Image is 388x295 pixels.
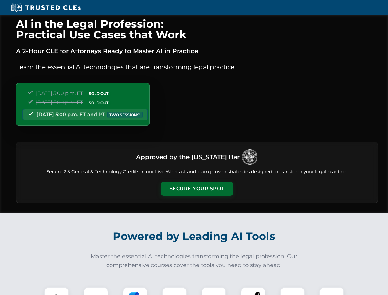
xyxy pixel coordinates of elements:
span: [DATE] 5:00 p.m. ET [36,100,83,105]
button: Secure Your Spot [161,182,233,196]
p: A 2-Hour CLE for Attorneys Ready to Master AI in Practice [16,46,378,56]
img: Logo [242,149,257,165]
img: Trusted CLEs [9,3,83,12]
p: Secure 2.5 General & Technology Credits in our Live Webcast and learn proven strategies designed ... [24,168,370,175]
h1: AI in the Legal Profession: Practical Use Cases that Work [16,18,378,40]
p: Learn the essential AI technologies that are transforming legal practice. [16,62,378,72]
h3: Approved by the [US_STATE] Bar [136,151,240,163]
h2: Powered by Leading AI Tools [24,226,364,247]
span: SOLD OUT [87,90,111,97]
span: [DATE] 5:00 p.m. ET [36,90,83,96]
p: Master the essential AI technologies transforming the legal profession. Our comprehensive courses... [87,252,302,270]
span: SOLD OUT [87,100,111,106]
